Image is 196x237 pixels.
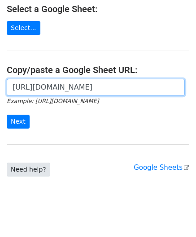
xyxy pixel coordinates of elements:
input: Paste your Google Sheet URL here [7,79,185,96]
iframe: Chat Widget [151,194,196,237]
a: Google Sheets [134,164,189,172]
h4: Copy/paste a Google Sheet URL: [7,65,189,75]
a: Select... [7,21,40,35]
a: Need help? [7,163,50,177]
input: Next [7,115,30,129]
h4: Select a Google Sheet: [7,4,189,14]
small: Example: [URL][DOMAIN_NAME] [7,98,99,104]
